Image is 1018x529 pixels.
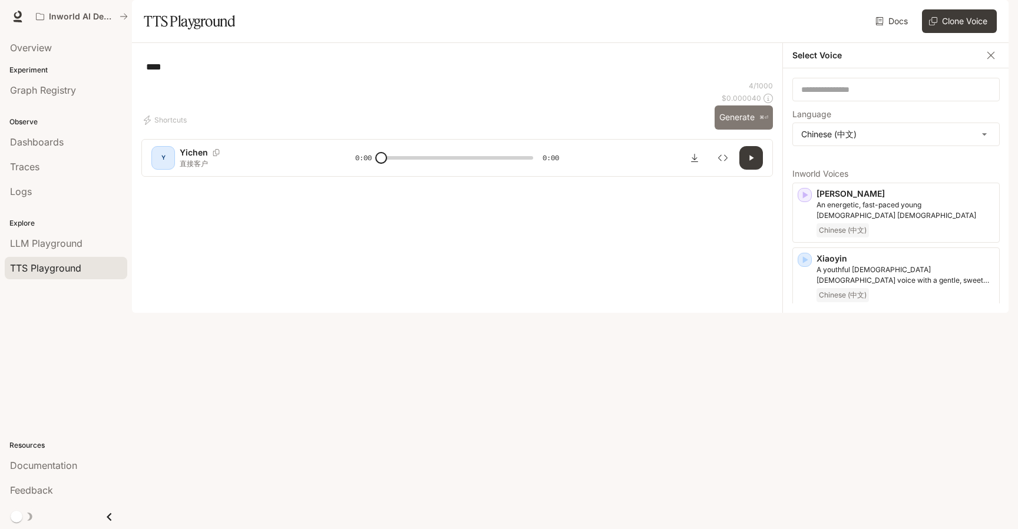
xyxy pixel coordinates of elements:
span: Chinese (中文) [817,288,869,302]
p: ⌘⏎ [759,114,768,121]
p: Xiaoyin [817,253,994,264]
span: Chinese (中文) [817,223,869,237]
p: Inworld AI Demos [49,12,115,22]
p: 直接客户 [180,158,327,168]
button: Inspect [711,146,735,170]
p: A youthful Chinese female voice with a gentle, sweet voice [817,264,994,286]
button: Shortcuts [141,111,191,130]
p: Inworld Voices [792,170,1000,178]
p: An energetic, fast-paced young Chinese female [817,200,994,221]
div: Y [154,148,173,167]
p: Yichen [180,147,208,158]
span: 0:00 [355,152,372,164]
p: $ 0.000040 [722,93,761,103]
button: Copy Voice ID [208,149,224,156]
h1: TTS Playground [144,9,235,33]
a: Docs [873,9,913,33]
span: 0:00 [543,152,559,164]
p: 4 / 1000 [749,81,773,91]
button: Clone Voice [922,9,997,33]
button: Download audio [683,146,706,170]
p: Language [792,110,831,118]
div: Chinese (中文) [793,123,999,146]
button: Generate⌘⏎ [715,105,773,130]
button: All workspaces [31,5,133,28]
p: [PERSON_NAME] [817,188,994,200]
